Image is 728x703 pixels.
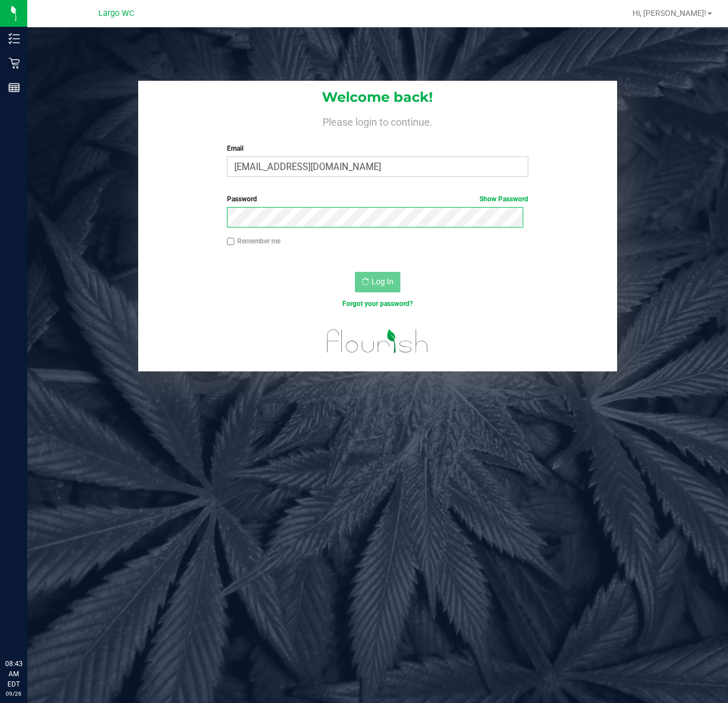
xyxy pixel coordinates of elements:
[98,9,134,18] span: Largo WC
[227,238,235,246] input: Remember me
[371,277,394,286] span: Log In
[355,272,400,292] button: Log In
[342,300,413,308] a: Forgot your password?
[5,689,22,698] p: 09/26
[138,114,617,127] h4: Please login to continue.
[227,236,280,246] label: Remember me
[632,9,706,18] span: Hi, [PERSON_NAME]!
[9,57,20,69] inline-svg: Retail
[138,90,617,105] h1: Welcome back!
[227,143,529,154] label: Email
[9,33,20,44] inline-svg: Inventory
[5,659,22,689] p: 08:43 AM EDT
[227,195,257,203] span: Password
[318,321,437,362] img: flourish_logo.svg
[479,195,528,203] a: Show Password
[9,82,20,93] inline-svg: Reports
